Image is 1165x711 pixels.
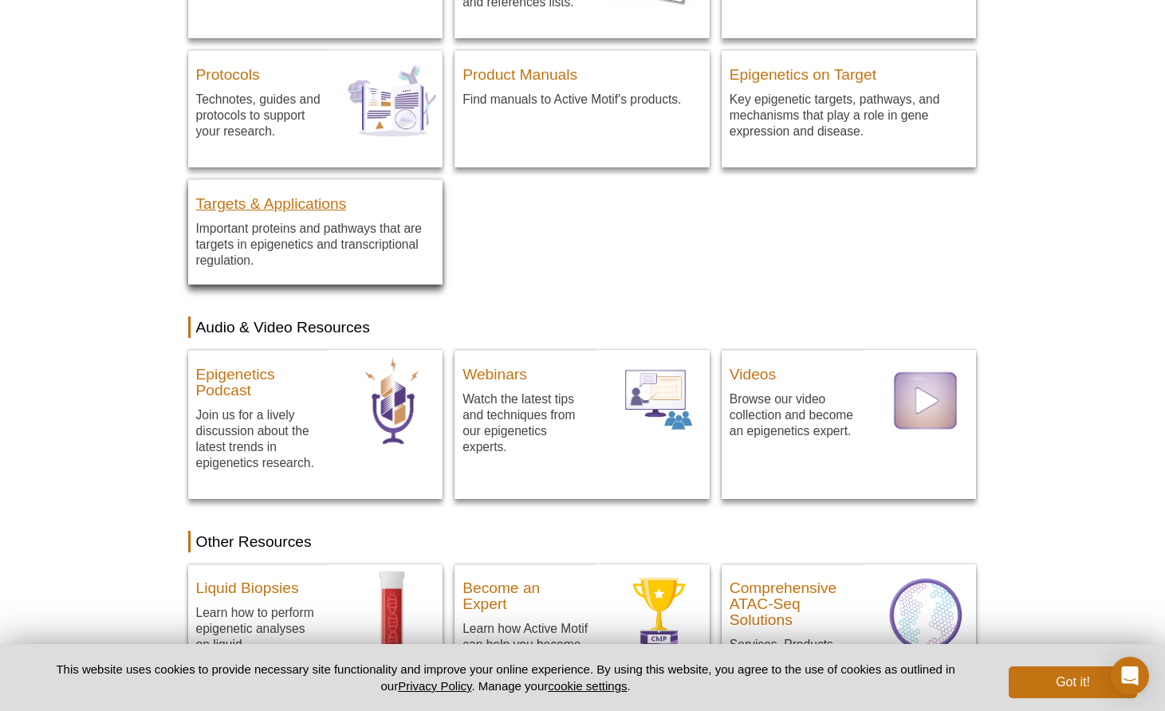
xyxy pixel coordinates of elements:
[196,188,435,212] h3: Targets & Applications
[455,564,710,697] a: Become an Expert Learn how Active Motif can help you become a ChIP assay expert. eBooks
[548,679,627,693] button: cookie settings
[398,679,471,693] a: Privacy Policy
[462,359,588,383] h3: Webinars
[730,391,856,439] p: Browse our video collection and become an epigenetics expert.
[730,572,856,628] h3: Comprehensive ATAC-Seq Solutions
[196,220,435,269] p: Important proteins and pathways that are targets in epigenetics and transcriptional regulation.
[462,620,588,669] p: Learn how Active Motif can help you become a ChIP assay expert.
[455,350,710,483] a: Webinars Watch the latest tips and techniques from our epigenetics experts. Webinars
[876,564,977,666] img: Comprehensive ATAC-Seq Solutions
[722,350,977,467] a: Videos Browse our video collection and become an epigenetics expert. Videos
[1009,666,1136,698] button: Got it!
[455,50,710,124] a: Product Manuals Find manuals to Active Motif's products.
[29,661,983,694] p: This website uses cookies to provide necessary site functionality and improve your online experie...
[196,604,322,685] p: Learn how to perform epigenetic analyses on liquid [MEDICAL_DATA] samples.
[876,350,977,451] img: Videos
[188,50,443,167] a: Protocols Technotes, guides and protocols to support your research. Protocols
[730,91,969,139] p: Key epigenetic targets, pathways, and mechanisms that play a role in gene expression and disease.
[462,572,588,612] h3: Become an Expert
[1111,657,1149,695] div: Open Intercom Messenger
[608,350,710,451] img: Webinars
[730,359,856,383] h3: Videos
[196,59,322,83] h3: Protocols
[462,91,702,108] p: Find manuals to Active Motif's products.
[196,359,322,399] h3: Epigenetics Podcast
[730,59,969,83] h3: Epigenetics on Target
[196,91,322,139] p: Technotes, guides and protocols to support your research.
[188,179,443,285] a: Targets & Applications Important proteins and pathways that are targets in epigenetics and transc...
[188,316,978,338] h2: Audio & Video Resources
[196,407,322,471] p: Join us for a lively discussion about the latest trends in epigenetics research.
[188,531,978,552] h2: Other Resources
[341,350,443,451] img: Podcasts
[608,564,710,666] img: eBooks
[188,350,443,499] a: Epigenetics Podcast Join us for a lively discussion about the latest trends in epigenetics resear...
[462,391,588,455] p: Watch the latest tips and techniques from our epigenetics experts.
[341,564,443,666] img: Liquid Biopsies
[462,59,702,83] h3: Product Manuals
[341,50,443,151] img: Protocols
[196,572,322,596] h3: Liquid Biopsies
[730,636,856,701] p: Services, Products, and Educational Resources to Make ATAC-Seq Easy
[722,50,977,155] a: Epigenetics on Target Key epigenetic targets, pathways, and mechanisms that play a role in gene e...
